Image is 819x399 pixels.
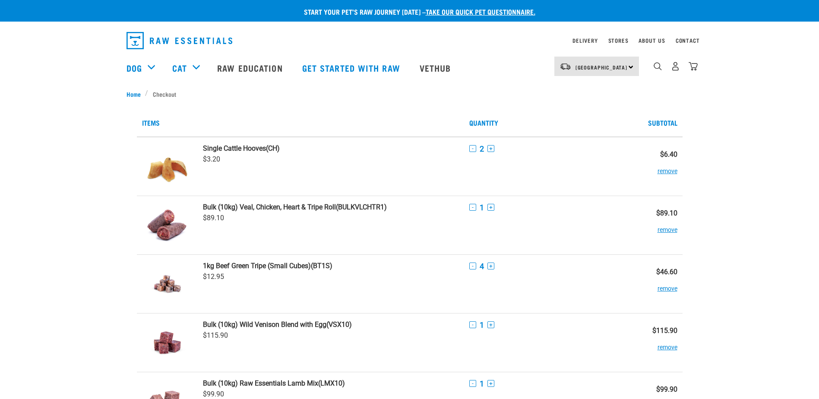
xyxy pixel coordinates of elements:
a: Single Cattle Hooves(CH) [203,144,459,152]
strong: Bulk (10kg) Veal, Chicken, Heart & Tripe Roll [203,203,336,211]
a: 1kg Beef Green Tripe (Small Cubes)(BT1S) [203,262,459,270]
button: + [487,263,494,269]
a: Bulk (10kg) Raw Essentials Lamb Mix(LMX10) [203,379,459,387]
img: Beef Green Tripe (Small Cubes) [145,262,190,306]
span: [GEOGRAPHIC_DATA] [576,66,628,69]
a: take our quick pet questionnaire. [426,9,535,13]
button: - [469,321,476,328]
button: + [487,204,494,211]
img: Wild Venison Blend with Egg [145,320,190,365]
nav: dropdown navigation [120,28,700,53]
button: + [487,380,494,387]
span: 1 [480,379,484,388]
a: Delivery [572,39,598,42]
button: remove [658,158,677,175]
strong: 1kg Beef Green Tripe (Small Cubes) [203,262,311,270]
a: Vethub [411,51,462,85]
strong: Single Cattle Hooves [203,144,266,152]
span: $89.10 [203,214,224,222]
button: - [469,204,476,211]
a: Get started with Raw [294,51,411,85]
button: remove [658,335,677,351]
th: Items [137,109,464,137]
th: Quantity [464,109,628,137]
img: home-icon-1@2x.png [654,62,662,70]
a: Contact [676,39,700,42]
td: $89.10 [628,196,682,254]
span: 4 [480,262,484,271]
a: Dog [126,61,142,74]
img: home-icon@2x.png [689,62,698,71]
button: remove [658,276,677,293]
span: $3.20 [203,155,220,163]
td: $46.60 [628,254,682,313]
a: Cat [172,61,187,74]
span: $115.90 [203,331,228,339]
button: remove [658,217,677,234]
strong: Bulk (10kg) Raw Essentials Lamb Mix [203,379,318,387]
a: Stores [608,39,629,42]
td: $115.90 [628,313,682,372]
img: Raw Essentials Logo [126,32,232,49]
nav: breadcrumbs [126,89,693,98]
span: $12.95 [203,272,224,281]
span: 1 [480,203,484,212]
a: Bulk (10kg) Veal, Chicken, Heart & Tripe Roll(BULKVLCHTR1) [203,203,459,211]
strong: Bulk (10kg) Wild Venison Blend with Egg [203,320,326,329]
span: 2 [480,144,484,153]
button: + [487,321,494,328]
button: - [469,380,476,387]
button: + [487,145,494,152]
button: - [469,145,476,152]
span: 1 [480,320,484,329]
img: user.png [671,62,680,71]
img: van-moving.png [560,63,571,70]
a: Raw Education [209,51,293,85]
img: Cattle Hooves [145,144,190,189]
td: $6.40 [628,137,682,196]
a: About Us [639,39,665,42]
a: Home [126,89,145,98]
span: $99.90 [203,390,224,398]
img: Veal, Chicken, Heart & Tripe Roll [145,203,190,247]
th: Subtotal [628,109,682,137]
button: - [469,263,476,269]
a: Bulk (10kg) Wild Venison Blend with Egg(VSX10) [203,320,459,329]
